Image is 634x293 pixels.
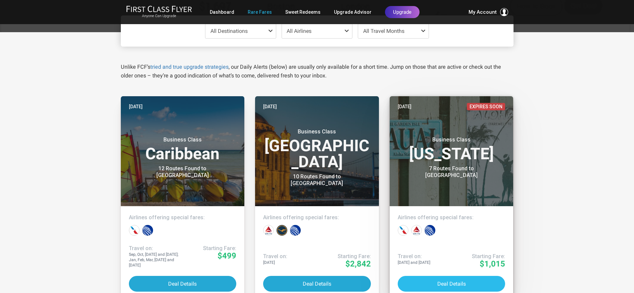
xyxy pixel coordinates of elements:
button: Deal Details [129,276,237,292]
span: All Travel Months [363,28,404,34]
h4: Airlines offering special fares: [263,214,371,221]
a: Rare Fares [248,6,272,18]
a: Sweet Redeems [285,6,321,18]
span: Expires Soon [467,103,505,110]
time: [DATE] [129,103,143,110]
div: Lufthansa [277,225,287,236]
p: Unlike FCF’s , our Daily Alerts (below) are usually only available for a short time. Jump on thos... [121,63,514,80]
a: tried and true upgrade strategies [150,64,229,70]
h3: [US_STATE] [398,136,505,162]
h3: Caribbean [129,136,237,162]
small: Business Class [141,136,225,143]
div: American Airlines [129,225,140,236]
a: First Class FlyerAnyone Can Upgrade [126,5,192,19]
small: Business Class [409,136,493,143]
h4: Airlines offering special fares: [398,214,505,221]
h4: Airlines offering special fares: [129,214,237,221]
time: [DATE] [398,103,411,110]
span: All Destinations [210,28,248,34]
span: All Airlines [287,28,311,34]
div: 12 Routes Found to [GEOGRAPHIC_DATA] [141,165,225,179]
div: United [142,225,153,236]
div: 10 Routes Found to [GEOGRAPHIC_DATA] [275,173,359,187]
img: First Class Flyer [126,5,192,12]
span: My Account [469,8,497,16]
div: United [425,225,435,236]
div: Delta Airlines [263,225,274,236]
div: Delta Airlines [411,225,422,236]
button: Deal Details [263,276,371,292]
a: Upgrade Advisor [334,6,372,18]
a: Dashboard [210,6,234,18]
div: 7 Routes Found to [GEOGRAPHIC_DATA] [409,165,493,179]
small: Business Class [275,128,359,135]
a: Upgrade [385,6,420,18]
button: Deal Details [398,276,505,292]
small: Anyone Can Upgrade [126,14,192,18]
button: My Account [469,8,508,16]
h3: [GEOGRAPHIC_DATA] [263,128,371,170]
div: United [290,225,301,236]
time: [DATE] [263,103,277,110]
div: American Airlines [398,225,408,236]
